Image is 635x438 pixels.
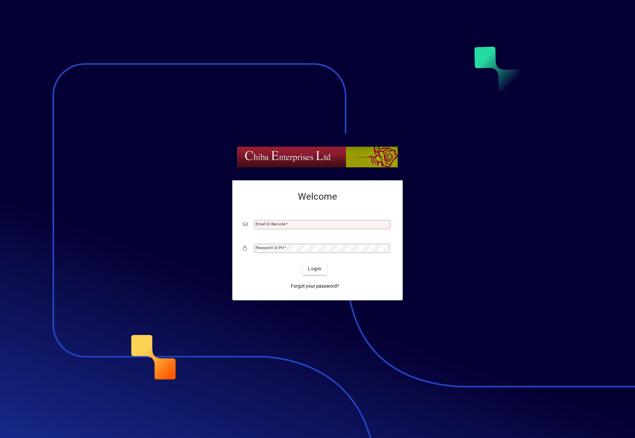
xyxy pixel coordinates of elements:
[243,191,392,202] h2: Welcome
[288,280,342,292] a: Forgot your password?
[291,283,339,290] span: Forgot your password?
[256,245,284,250] mat-label: Password or Pin
[256,222,286,226] mat-label: Email or Barcode
[303,263,327,275] button: Login
[308,265,321,272] span: Login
